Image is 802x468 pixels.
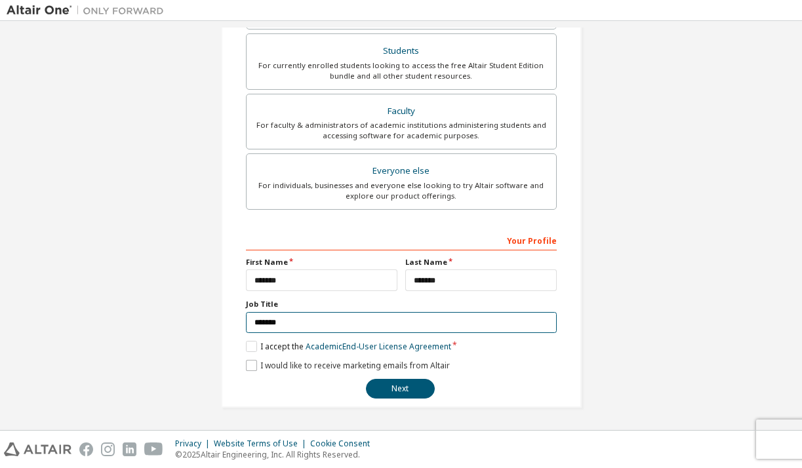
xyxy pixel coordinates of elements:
div: For individuals, businesses and everyone else looking to try Altair software and explore our prod... [254,180,548,201]
div: Cookie Consent [310,439,378,449]
img: altair_logo.svg [4,442,71,456]
a: Academic End-User License Agreement [306,341,451,352]
img: linkedin.svg [123,442,136,456]
div: For faculty & administrators of academic institutions administering students and accessing softwa... [254,120,548,141]
label: I would like to receive marketing emails from Altair [246,360,450,371]
div: Students [254,42,548,60]
div: Your Profile [246,229,557,250]
div: For currently enrolled students looking to access the free Altair Student Edition bundle and all ... [254,60,548,81]
img: instagram.svg [101,442,115,456]
div: Everyone else [254,162,548,180]
p: © 2025 Altair Engineering, Inc. All Rights Reserved. [175,449,378,460]
label: I accept the [246,341,451,352]
div: Website Terms of Use [214,439,310,449]
button: Next [366,379,435,399]
img: facebook.svg [79,442,93,456]
div: Faculty [254,102,548,121]
img: Altair One [7,4,170,17]
label: Job Title [246,299,557,309]
label: Last Name [405,257,557,267]
label: First Name [246,257,397,267]
div: Privacy [175,439,214,449]
img: youtube.svg [144,442,163,456]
